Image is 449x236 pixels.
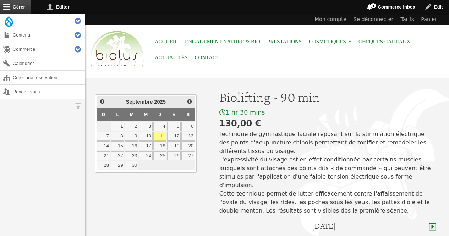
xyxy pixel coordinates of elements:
div: 130,00 € [219,117,436,130]
span: Septembre [126,99,153,105]
header: Entête du site [85,14,449,75]
a: 9 [125,132,138,141]
a: Prestations [267,34,302,50]
a: 16 [125,141,138,150]
a: 24 [139,151,153,160]
span: Samedi [187,112,190,117]
a: 30 [125,161,138,170]
a: 8 [111,132,125,141]
a: Tarifs [397,14,418,25]
p: Technique de gymnastique faciale reposant sur la stimulation électrique des points d'acupuncture ... [219,130,436,215]
a: 11 [153,132,167,141]
button: Orientation horizontale [71,99,85,113]
a: 25 [153,151,167,160]
h4: [DATE] [312,221,336,231]
a: 15 [111,141,125,150]
span: 1 [371,3,376,9]
span: Vendredi [173,112,176,117]
span: Mercredi [144,112,148,117]
span: Suivant [187,99,192,104]
div: 1 hr 30 mins [219,109,436,117]
a: Contact [195,50,220,66]
a: Chèques cadeaux [358,34,410,50]
img: Accueil [89,30,146,70]
a: 17 [139,141,153,150]
a: 21 [97,151,110,160]
a: Panier [417,14,440,25]
a: 18 [153,141,167,150]
span: Mardi [130,112,134,117]
a: Mon compte [311,14,350,25]
a: 23 [125,151,138,160]
a: 28 [97,161,110,170]
span: Jeudi [159,112,161,117]
a: Engagement Nature & Bio [185,34,260,50]
a: 13 [181,132,195,141]
a: 27 [181,151,195,160]
a: Se déconnecter [350,14,397,25]
a: 7 [97,132,110,141]
a: Suivant [185,97,194,106]
a: Actualités [155,50,188,66]
a: 10 [139,132,153,141]
span: Dimanche [102,112,105,117]
a: 3 [139,122,153,131]
span: » [349,40,351,43]
a: Précédent [98,97,107,106]
a: 6 [181,122,195,131]
span: Lundi [116,112,119,117]
a: 12 [167,132,181,141]
a: 22 [111,151,125,160]
a: 19 [167,141,181,150]
a: 4 [153,122,167,131]
a: 14 [97,141,110,150]
a: 1 [111,122,125,131]
a: 5 [167,122,181,131]
span: 2025 [154,99,166,105]
h1: Biolifting - 90 min [219,89,436,106]
a: 26 [167,151,181,160]
a: 29 [111,161,125,170]
a: Accueil [155,34,178,50]
a: 20 [181,141,195,150]
span: Cosmétiques [309,34,351,50]
a: 2 [125,122,138,131]
span: Précédent [99,99,105,104]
